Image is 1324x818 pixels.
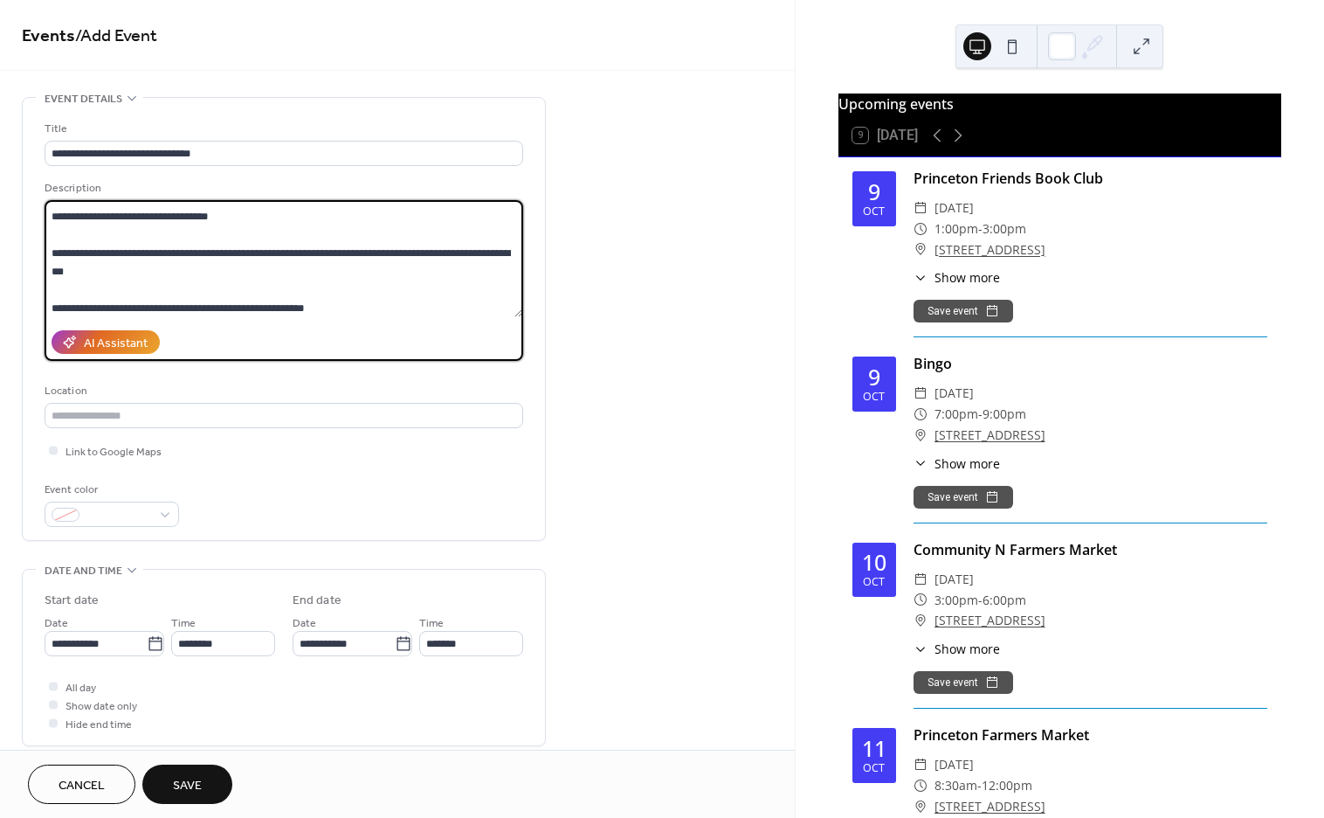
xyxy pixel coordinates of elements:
div: Princeton Friends Book Club [914,168,1267,189]
div: ​ [914,590,927,611]
button: AI Assistant [52,330,160,354]
span: [DATE] [934,383,974,404]
span: Show date only [66,697,137,716]
span: 3:00pm [983,218,1026,239]
div: Start date [45,592,99,610]
div: ​ [914,610,927,631]
div: Location [45,382,520,400]
div: ​ [914,404,927,425]
div: 10 [862,551,886,573]
div: ​ [914,425,927,446]
span: Event details [45,90,122,108]
button: ​Show more [914,268,1000,287]
span: Hide end time [66,716,132,734]
div: Bingo [914,353,1267,374]
div: Princeton Farmers Market [914,724,1267,745]
div: ​ [914,198,927,218]
div: 11 [862,738,886,759]
button: ​Show more [914,454,1000,473]
span: Cancel [59,777,105,795]
span: Show more [934,454,1000,473]
span: Link to Google Maps [66,443,162,461]
div: ​ [914,218,927,239]
div: Oct [863,577,885,588]
div: ​ [914,775,927,796]
button: ​Show more [914,640,1000,658]
div: Community N Farmers Market [914,539,1267,560]
div: ​ [914,796,927,817]
div: Oct [863,392,885,403]
div: Description [45,179,520,198]
span: Date and time [45,562,122,580]
div: ​ [914,640,927,658]
span: 1:00pm [934,218,978,239]
button: Save event [914,300,1013,322]
span: All day [66,679,96,697]
span: Show more [934,640,1000,658]
div: AI Assistant [84,335,148,353]
span: - [978,218,983,239]
span: Date [45,614,68,633]
button: Cancel [28,765,135,804]
div: Title [45,120,520,138]
span: Show more [934,268,1000,287]
span: 7:00pm [934,404,978,425]
span: [DATE] [934,198,974,218]
div: ​ [914,239,927,260]
span: [DATE] [934,754,974,775]
span: Save [173,777,202,795]
span: [DATE] [934,569,974,590]
span: Date [293,614,316,633]
a: [STREET_ADDRESS] [934,796,1045,817]
div: ​ [914,454,927,473]
div: ​ [914,268,927,287]
div: Event color [45,481,176,499]
div: 9 [868,366,880,388]
div: ​ [914,383,927,404]
span: 3:00pm [934,590,978,611]
div: Oct [863,763,885,774]
span: 12:00pm [982,775,1032,796]
div: Upcoming events [838,94,1281,114]
span: - [977,775,982,796]
span: 8:30am [934,775,977,796]
span: Time [419,614,444,633]
a: Events [22,19,75,53]
div: ​ [914,754,927,775]
span: - [978,590,983,611]
a: [STREET_ADDRESS] [934,425,1045,446]
button: Save [142,765,232,804]
a: [STREET_ADDRESS] [934,239,1045,260]
div: ​ [914,569,927,590]
span: - [978,404,983,425]
a: [STREET_ADDRESS] [934,610,1045,631]
div: End date [293,592,341,610]
span: 6:00pm [983,590,1026,611]
span: / Add Event [75,19,157,53]
span: 9:00pm [983,404,1026,425]
span: Time [171,614,196,633]
button: Save event [914,486,1013,509]
div: Oct [863,206,885,218]
div: 9 [868,181,880,203]
button: Save event [914,671,1013,694]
